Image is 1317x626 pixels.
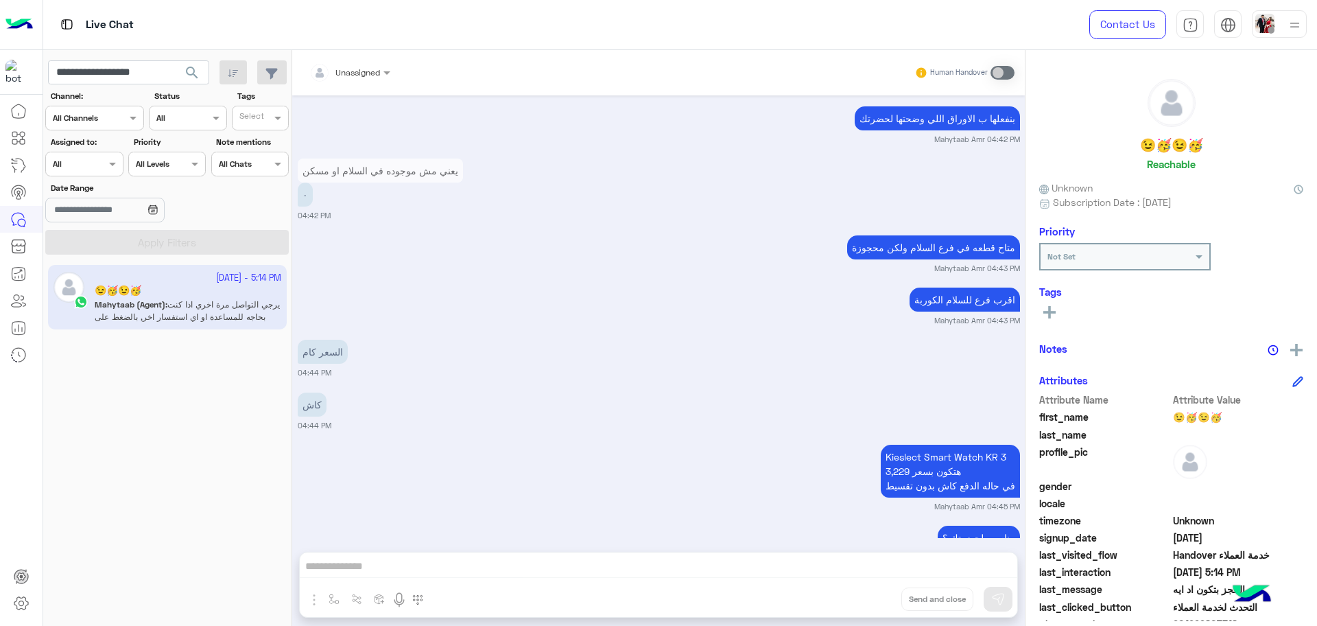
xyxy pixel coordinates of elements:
img: defaultAdmin.png [1173,445,1207,479]
span: التحدث لخدمة العملاء [1173,600,1304,614]
span: 😉🥳😉🥳 [1173,410,1304,424]
span: search [184,65,200,81]
label: Priority [134,136,204,148]
p: 2/10/2025, 4:42 PM [298,159,463,183]
small: 04:42 PM [298,210,331,221]
small: Mahytaab Amr 04:45 PM [934,501,1020,512]
span: Unknown [1173,513,1304,528]
span: profile_pic [1039,445,1170,476]
span: last_name [1039,428,1170,442]
h5: 😉🥳😉🥳 [1140,137,1203,153]
div: Select [237,110,264,126]
img: tab [1183,17,1198,33]
button: search [176,60,209,90]
span: locale [1039,496,1170,511]
span: Handover خدمة العملاء [1173,548,1304,562]
p: 2/10/2025, 4:43 PM [847,235,1020,259]
span: Unknown [1039,181,1093,195]
span: last_interaction [1039,565,1170,579]
span: 2025-10-01T16:54:41.947Z [1173,531,1304,545]
small: Human Handover [930,67,988,78]
small: Mahytaab Amr 04:43 PM [934,315,1020,326]
p: 2/10/2025, 4:45 PM [881,445,1020,498]
label: Note mentions [216,136,287,148]
img: tab [58,16,75,33]
label: Date Range [51,182,204,194]
h6: Notes [1039,343,1067,355]
img: notes [1268,345,1279,356]
a: Contact Us [1089,10,1166,39]
span: last_visited_flow [1039,548,1170,562]
a: tab [1176,10,1204,39]
h6: Priority [1039,225,1075,237]
h6: Tags [1039,286,1303,298]
span: first_name [1039,410,1170,424]
p: 2/10/2025, 4:45 PM [938,526,1020,550]
img: Logo [5,10,33,39]
img: defaultAdmin.png [1148,80,1195,126]
p: 2/10/2025, 4:44 PM [298,340,348,364]
span: signup_date [1039,531,1170,545]
b: Not Set [1047,251,1076,262]
p: Live Chat [86,16,134,34]
h6: Reachable [1147,158,1196,170]
p: 2/10/2025, 4:42 PM [298,183,313,207]
h6: Attributes [1039,374,1088,386]
span: مده الحجز بتكون اد ايه [1173,582,1304,596]
span: Subscription Date : [DATE] [1053,195,1172,209]
span: gender [1039,479,1170,494]
span: last_message [1039,582,1170,596]
span: Attribute Name [1039,393,1170,407]
span: null [1173,479,1304,494]
p: 2/10/2025, 4:43 PM [910,288,1020,312]
p: 2/10/2025, 4:44 PM [298,393,327,417]
span: Attribute Value [1173,393,1304,407]
span: null [1173,496,1304,511]
img: 1403182699927242 [5,60,30,84]
label: Assigned to: [51,136,121,148]
span: last_clicked_button [1039,600,1170,614]
p: 2/10/2025, 4:42 PM [855,106,1020,130]
span: 2025-10-02T14:14:33.398Z [1173,565,1304,579]
span: Unassigned [335,67,380,78]
span: timezone [1039,513,1170,528]
img: tab [1220,17,1236,33]
img: add [1290,344,1303,356]
small: 04:44 PM [298,420,331,431]
button: Send and close [901,588,973,611]
label: Channel: [51,90,143,102]
label: Tags [237,90,287,102]
img: hulul-logo.png [1228,571,1276,619]
img: profile [1286,16,1303,34]
small: Mahytaab Amr 04:42 PM [934,134,1020,145]
small: Mahytaab Amr 04:43 PM [934,263,1020,274]
img: userImage [1255,14,1274,33]
small: 04:44 PM [298,367,331,378]
button: Apply Filters [45,230,289,255]
label: Status [154,90,225,102]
